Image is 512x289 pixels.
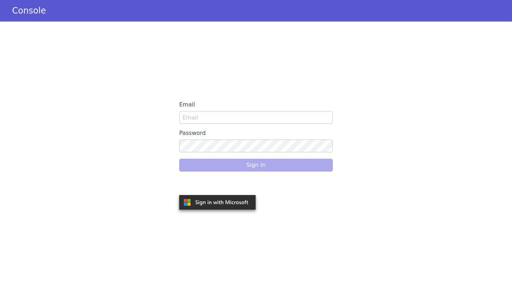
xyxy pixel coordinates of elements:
input: Email [179,111,333,124]
iframe: Sign in with Google Button [176,177,261,193]
label: Password [179,127,333,140]
a: Console [4,6,54,16]
label: Email [179,98,333,111]
img: azure.svg [179,195,256,210]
